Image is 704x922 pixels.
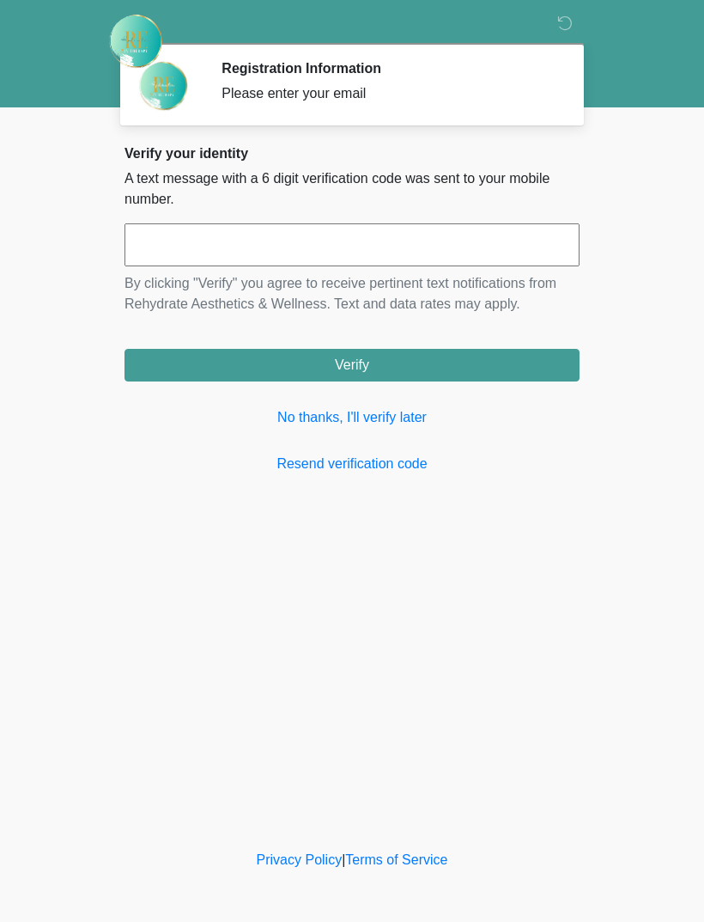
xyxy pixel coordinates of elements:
a: Privacy Policy [257,852,343,867]
a: Resend verification code [124,454,580,474]
p: By clicking "Verify" you agree to receive pertinent text notifications from Rehydrate Aesthetics ... [124,273,580,314]
a: No thanks, I'll verify later [124,407,580,428]
a: Terms of Service [345,852,447,867]
img: Rehydrate Aesthetics & Wellness Logo [107,13,164,70]
p: A text message with a 6 digit verification code was sent to your mobile number. [124,168,580,210]
button: Verify [124,349,580,382]
img: Agent Avatar [137,60,189,112]
div: Please enter your email [222,83,554,104]
h2: Verify your identity [124,145,580,162]
a: | [342,852,345,867]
